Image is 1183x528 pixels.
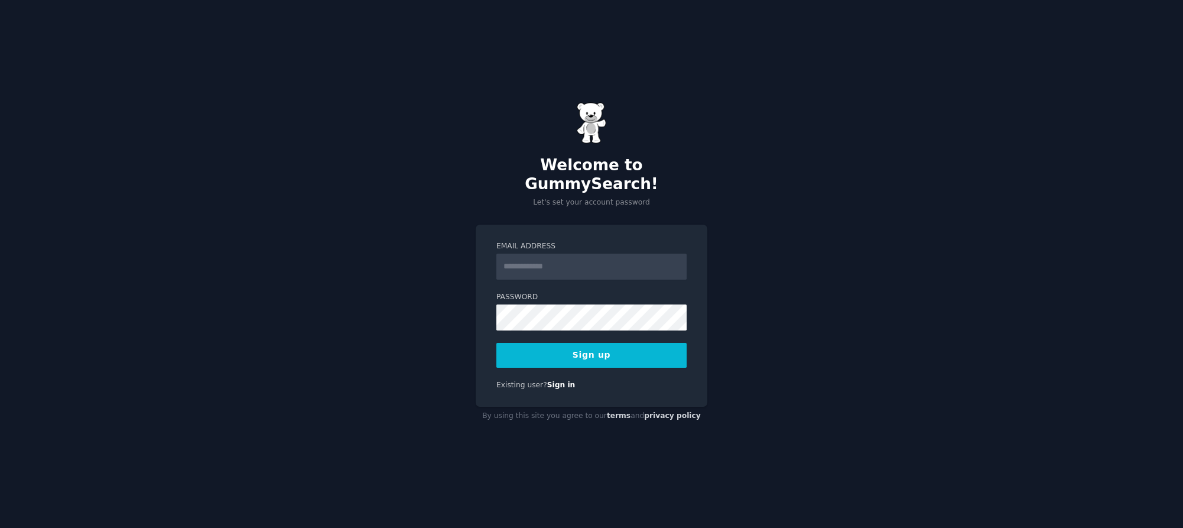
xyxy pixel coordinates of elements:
[496,381,547,389] span: Existing user?
[496,343,687,368] button: Sign up
[476,197,707,208] p: Let's set your account password
[496,292,687,303] label: Password
[476,156,707,193] h2: Welcome to GummySearch!
[547,381,576,389] a: Sign in
[577,102,606,144] img: Gummy Bear
[607,412,630,420] a: terms
[496,241,687,252] label: Email Address
[476,407,707,426] div: By using this site you agree to our and
[644,412,701,420] a: privacy policy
